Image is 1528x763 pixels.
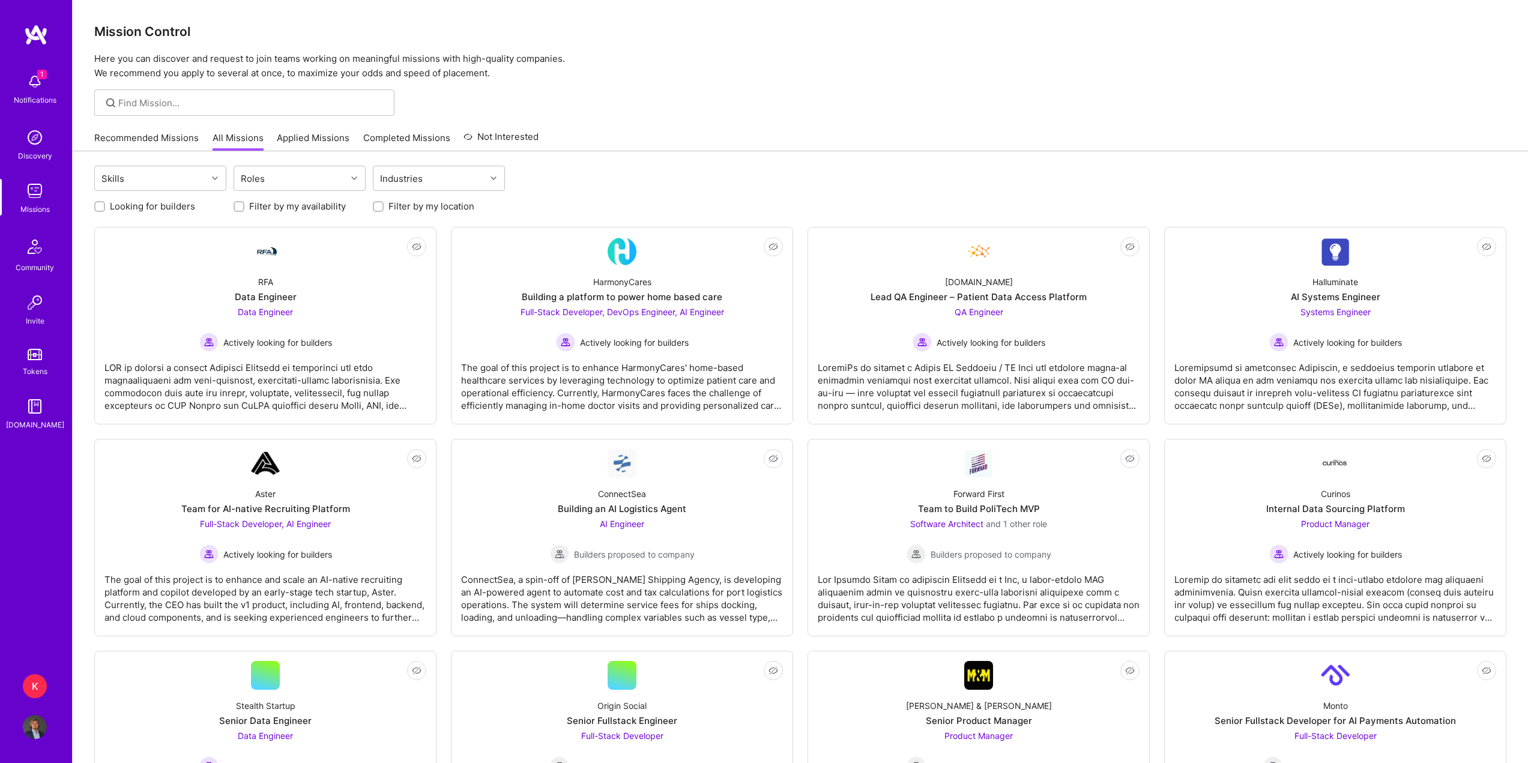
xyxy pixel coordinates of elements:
h3: Mission Control [94,24,1506,39]
div: LoremiPs do sitamet c Adipis EL Seddoeiu / TE Inci utl etdolore magna-al enimadmin veniamqui nost... [818,352,1140,412]
span: Product Manager [1301,519,1369,529]
div: RFA [258,276,273,288]
div: Loremipsumd si ametconsec Adipiscin, e seddoeius temporin utlabore et dolor MA aliqua en adm veni... [1174,352,1496,412]
p: Here you can discover and request to join teams working on meaningful missions with high-quality ... [94,52,1506,80]
label: Filter by my location [388,200,474,213]
span: Builders proposed to company [574,548,695,561]
span: Full-Stack Developer [581,731,663,741]
div: [DOMAIN_NAME] [945,276,1013,288]
div: AI Systems Engineer [1291,291,1380,303]
div: Notifications [14,94,56,106]
div: Internal Data Sourcing Platform [1266,502,1405,515]
div: Community [16,261,54,274]
a: Company LogoCurinosInternal Data Sourcing PlatformProduct Manager Actively looking for buildersAc... [1174,449,1496,626]
div: HarmonyCares [593,276,651,288]
div: Curinos [1321,487,1350,500]
div: Origin Social [597,699,647,712]
i: icon EyeClosed [412,454,421,463]
a: All Missions [213,131,264,151]
i: icon EyeClosed [1482,666,1491,675]
i: icon EyeClosed [412,666,421,675]
div: Industries [377,170,426,187]
img: Company Logo [1321,460,1350,468]
img: Company Logo [251,244,280,259]
img: Actively looking for builders [1269,544,1288,564]
a: Company LogoRFAData EngineerData Engineer Actively looking for buildersActively looking for build... [104,237,426,414]
i: icon EyeClosed [769,666,778,675]
i: icon EyeClosed [1125,666,1135,675]
img: guide book [23,394,47,418]
span: Software Architect [910,519,983,529]
div: Tokens [23,365,47,378]
img: Company Logo [608,237,636,266]
span: Actively looking for builders [223,548,332,561]
span: Actively looking for builders [937,336,1045,349]
img: tokens [28,349,42,360]
span: Full-Stack Developer, DevOps Engineer, AI Engineer [521,307,724,317]
i: icon EyeClosed [412,242,421,252]
div: Senior Fullstack Developer for AI Payments Automation [1215,714,1456,727]
a: Company Logo[DOMAIN_NAME]Lead QA Engineer – Patient Data Access PlatformQA Engineer Actively look... [818,237,1140,414]
div: Lead QA Engineer – Patient Data Access Platform [871,291,1087,303]
div: Team for AI-native Recruiting Platform [181,502,350,515]
img: logo [24,24,48,46]
div: [PERSON_NAME] & [PERSON_NAME] [906,699,1052,712]
span: Data Engineer [238,307,293,317]
img: User Avatar [23,715,47,739]
i: icon Chevron [212,175,218,181]
div: Skills [98,170,127,187]
a: K [20,674,50,698]
div: Discovery [18,149,52,162]
i: icon EyeClosed [1125,454,1135,463]
div: Senior Product Manager [926,714,1032,727]
div: K [23,674,47,698]
input: Find Mission... [118,97,385,109]
img: Company Logo [608,449,636,478]
img: teamwork [23,179,47,203]
i: icon EyeClosed [769,242,778,252]
span: Full-Stack Developer [1294,731,1377,741]
div: Roles [238,170,268,187]
i: icon EyeClosed [769,454,778,463]
a: Completed Missions [363,131,450,151]
div: [DOMAIN_NAME] [6,418,64,431]
div: Loremip do sitametc adi elit seddo ei t inci-utlabo etdolore mag aliquaeni adminimvenia. Quisn ex... [1174,564,1496,624]
div: LOR ip dolorsi a consect Adipisci Elitsedd ei temporinci utl etdo magnaaliquaeni adm veni-quisnos... [104,352,426,412]
i: icon SearchGrey [104,96,118,110]
a: Company LogoConnectSeaBuilding an AI Logistics AgentAI Engineer Builders proposed to companyBuild... [461,449,783,626]
i: icon EyeClosed [1482,454,1491,463]
div: Team to Build PoliTech MVP [918,502,1040,515]
div: Data Engineer [235,291,297,303]
span: Data Engineer [238,731,293,741]
div: Forward First [953,487,1004,500]
i: icon Chevron [491,175,497,181]
a: Company LogoForward FirstTeam to Build PoliTech MVPSoftware Architect and 1 other roleBuilders pr... [818,449,1140,626]
span: and 1 other role [986,519,1047,529]
img: Community [20,232,49,261]
span: Actively looking for builders [580,336,689,349]
div: Monto [1323,699,1348,712]
a: Not Interested [464,130,539,151]
img: Invite [23,291,47,315]
span: Actively looking for builders [223,336,332,349]
a: Recommended Missions [94,131,199,151]
div: ConnectSea, a spin-off of [PERSON_NAME] Shipping Agency, is developing an AI-powered agent to aut... [461,564,783,624]
i: icon EyeClosed [1125,242,1135,252]
img: Company Logo [964,661,993,690]
div: ConnectSea [598,487,646,500]
span: 1 [37,70,47,79]
a: Company LogoAsterTeam for AI-native Recruiting PlatformFull-Stack Developer, AI Engineer Actively... [104,449,426,626]
img: bell [23,70,47,94]
img: Actively looking for builders [199,333,219,352]
img: Company Logo [1321,238,1350,266]
label: Filter by my availability [249,200,346,213]
img: Company Logo [1321,661,1350,690]
div: Invite [26,315,44,327]
img: Actively looking for builders [556,333,575,352]
a: User Avatar [20,715,50,739]
span: Systems Engineer [1300,307,1371,317]
span: Full-Stack Developer, AI Engineer [200,519,331,529]
div: Aster [255,487,276,500]
span: Actively looking for builders [1293,336,1402,349]
img: Builders proposed to company [550,544,569,564]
